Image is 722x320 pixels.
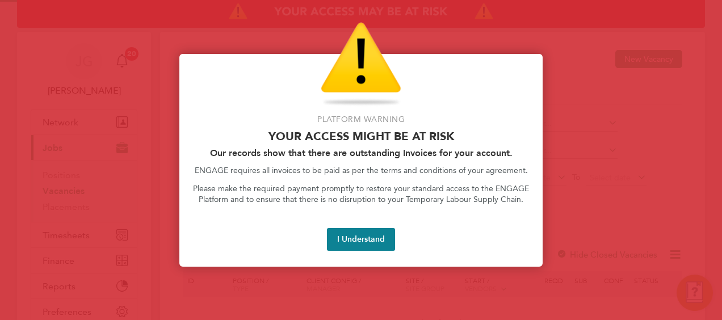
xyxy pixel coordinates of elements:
[179,54,543,267] div: Access At Risk
[327,228,395,251] button: I Understand
[321,22,401,107] img: Warning Icon
[193,129,529,143] p: Your access might be at risk
[193,148,529,158] h2: Our records show that there are outstanding Invoices for your account.
[193,183,529,205] p: Please make the required payment promptly to restore your standard access to the ENGAGE Platform ...
[193,165,529,176] p: ENGAGE requires all invoices to be paid as per the terms and conditions of your agreement.
[193,114,529,125] p: Platform Warning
